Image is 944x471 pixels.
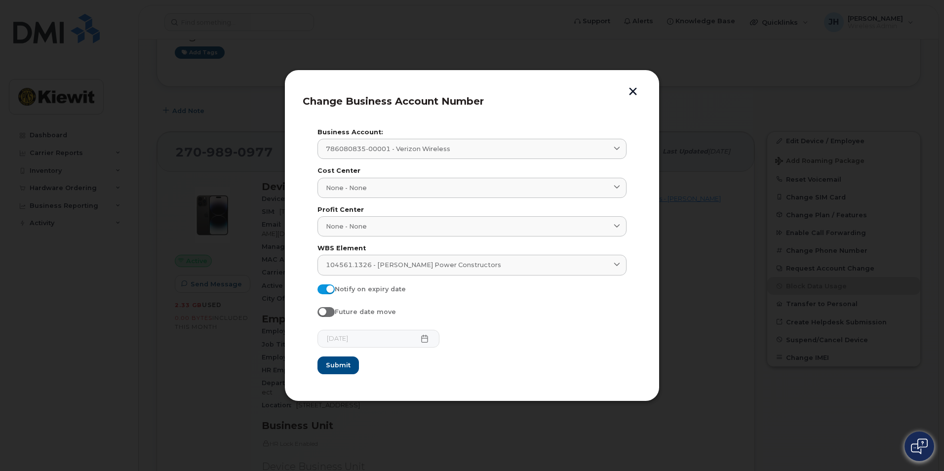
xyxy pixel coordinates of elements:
[326,360,351,370] span: Submit
[303,95,484,107] span: Change Business Account Number
[326,260,501,270] span: 104561.1326 - [PERSON_NAME] Power Constructors
[317,245,627,252] label: WBS Element
[317,356,359,374] button: Submit
[317,307,325,315] input: Future date move
[326,222,367,231] span: None - None
[335,308,396,315] span: Future date move
[326,144,450,154] span: 786080835-00001 - Verizon Wireless
[317,207,627,213] label: Profit Center
[317,168,627,174] label: Cost Center
[326,183,367,193] span: None - None
[317,284,325,292] input: Notify on expiry date
[317,216,627,236] a: None - None
[911,438,928,454] img: Open chat
[317,178,627,198] a: None - None
[335,285,406,293] span: Notify on expiry date
[317,129,627,136] label: Business Account:
[317,255,627,275] a: 104561.1326 - [PERSON_NAME] Power Constructors
[317,139,627,159] a: 786080835-00001 - Verizon Wireless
